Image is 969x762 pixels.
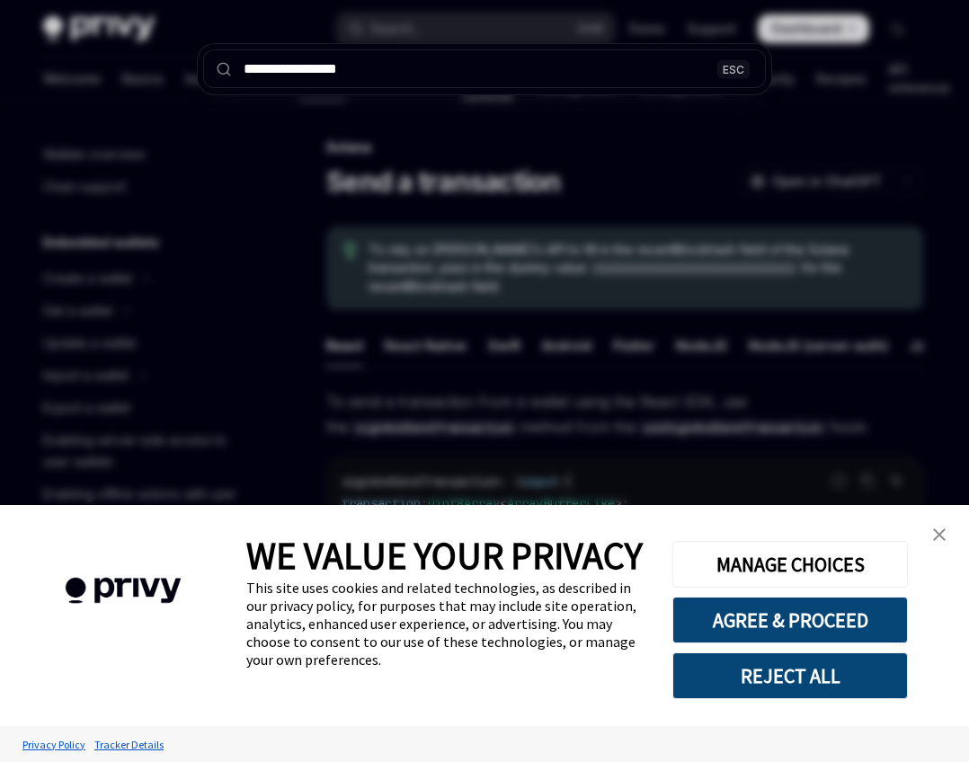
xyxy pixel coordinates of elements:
[717,59,750,78] div: ESC
[672,652,908,699] button: REJECT ALL
[246,579,645,669] div: This site uses cookies and related technologies, as described in our privacy policy, for purposes...
[27,552,219,630] img: company logo
[672,597,908,643] button: AGREE & PROCEED
[672,541,908,588] button: MANAGE CHOICES
[921,517,957,553] a: close banner
[90,729,168,760] a: Tracker Details
[933,528,946,541] img: close banner
[18,729,90,760] a: Privacy Policy
[246,532,643,579] span: WE VALUE YOUR PRIVACY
